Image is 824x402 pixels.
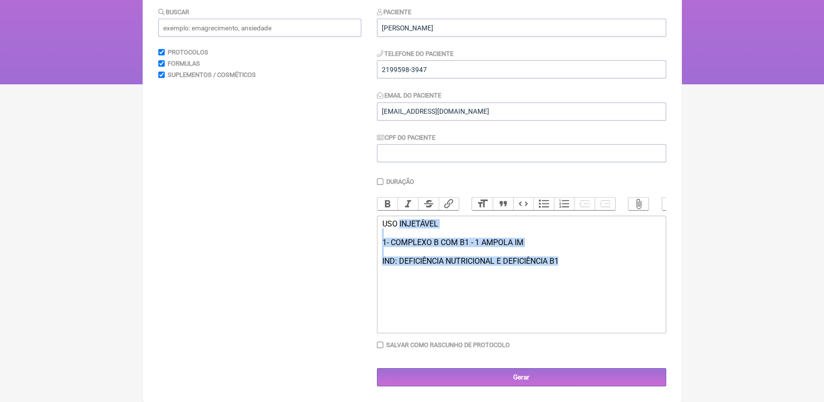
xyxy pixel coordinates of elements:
input: Gerar [377,368,666,386]
input: exemplo: emagrecimento, ansiedade [158,19,361,37]
label: Email do Paciente [377,92,442,99]
label: Salvar como rascunho de Protocolo [386,341,510,349]
button: Bullets [533,198,554,210]
label: Formulas [168,60,200,67]
label: Protocolos [168,49,208,56]
label: Suplementos / Cosméticos [168,71,256,78]
button: Code [513,198,534,210]
button: Heading [472,198,493,210]
button: Numbers [554,198,574,210]
label: Duração [386,178,414,185]
label: Paciente [377,8,412,16]
button: Link [439,198,459,210]
button: Decrease Level [574,198,595,210]
label: Buscar [158,8,190,16]
div: USO INJETÁVEL 1- COMPLEXO B COM B1 - 1 AMPOLA IM IND: DEFICIÊNCIA NUTRICIONAL E DEFICIÊNCIA B1 [382,219,660,266]
button: Strikethrough [418,198,439,210]
label: CPF do Paciente [377,134,436,141]
button: Italic [398,198,418,210]
button: Quote [493,198,513,210]
button: Increase Level [595,198,615,210]
button: Bold [377,198,398,210]
label: Telefone do Paciente [377,50,454,57]
button: Undo [662,198,683,210]
button: Attach Files [628,198,649,210]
